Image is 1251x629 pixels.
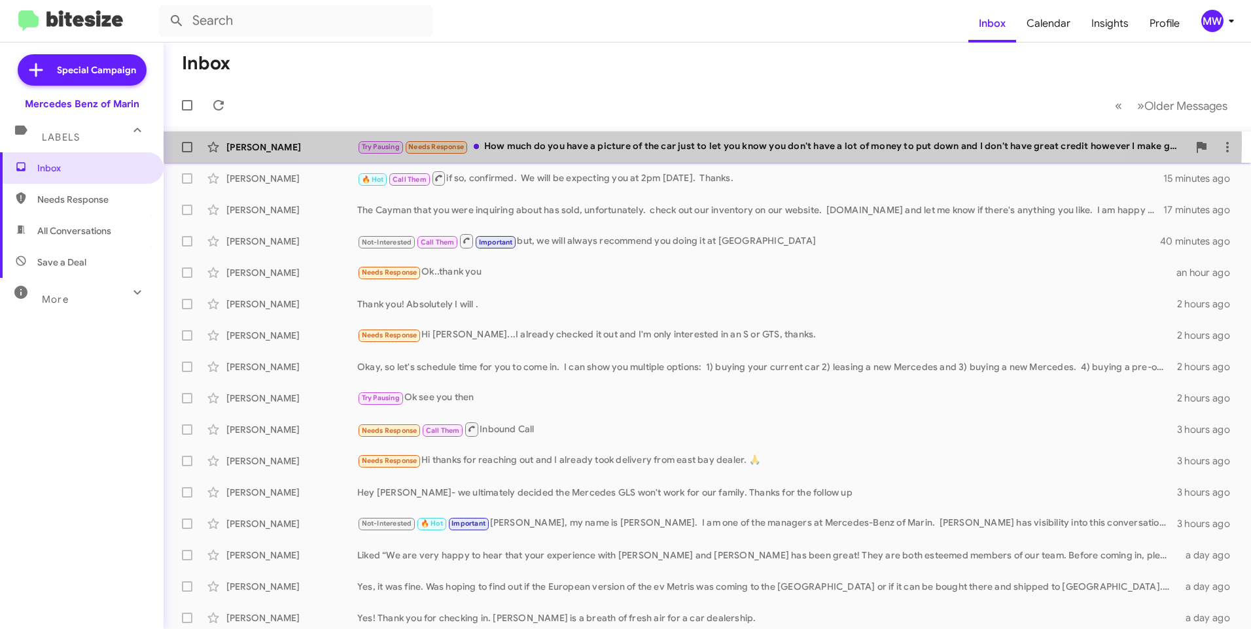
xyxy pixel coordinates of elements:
div: Hey [PERSON_NAME]- we ultimately decided the Mercedes GLS won't work for our family. Thanks for t... [357,486,1177,499]
div: 2 hours ago [1177,329,1241,342]
a: Calendar [1016,5,1081,42]
div: [PERSON_NAME] [226,517,357,530]
a: Insights [1081,5,1139,42]
div: Yes! Thank you for checking in. [PERSON_NAME] is a breath of fresh air for a car dealership. [357,611,1178,624]
h1: Inbox [182,53,230,74]
span: 🔥 Hot [362,175,384,184]
div: a day ago [1178,580,1241,593]
div: [PERSON_NAME] [226,392,357,405]
div: How much do you have a picture of the car just to let you know you don't have a lot of money to p... [357,139,1188,154]
div: Okay, so let's schedule time for you to come in. I can show you multiple options: 1) buying your ... [357,360,1177,373]
div: [PERSON_NAME] [226,423,357,436]
div: Liked “We are very happy to hear that your experience with [PERSON_NAME] and [PERSON_NAME] has be... [357,549,1178,562]
a: Special Campaign [18,54,147,86]
div: 40 minutes ago [1162,235,1241,248]
span: Save a Deal [37,256,86,269]
span: Call Them [393,175,427,184]
span: Needs Response [37,193,149,206]
div: but, we will always recommend you doing it at [GEOGRAPHIC_DATA] [357,233,1162,249]
div: [PERSON_NAME] [226,549,357,562]
div: [PERSON_NAME] [226,580,357,593]
span: Needs Response [408,143,464,151]
div: Mercedes Benz of Marin [25,97,139,110]
span: Special Campaign [57,63,136,76]
div: Yes, it was fine. Was hoping to find out if the European version of the ev Metris was coming to t... [357,580,1178,593]
div: Ok..thank you [357,265,1176,280]
input: Search [158,5,433,37]
a: Profile [1139,5,1190,42]
div: [PERSON_NAME] [226,329,357,342]
div: 3 hours ago [1177,486,1241,499]
span: Call Them [426,426,460,435]
div: [PERSON_NAME] [226,454,357,467]
div: Thank you! Absolutely I will . [357,297,1177,311]
div: [PERSON_NAME] [226,203,357,216]
div: 2 hours ago [1177,360,1241,373]
div: [PERSON_NAME] [226,486,357,499]
div: [PERSON_NAME], my name is [PERSON_NAME]. I am one of the managers at Mercedes-Benz of Marin. [PER... [357,516,1177,531]
div: an hour ago [1176,266,1241,279]
span: More [42,294,69,305]
span: Call Them [421,238,455,246]
div: Inbound Call [357,421,1177,437]
div: [PERSON_NAME] [226,297,357,311]
div: [PERSON_NAME] [226,235,357,248]
span: Needs Response [362,426,417,435]
div: 3 hours ago [1177,454,1241,467]
nav: Page navigation example [1108,92,1235,119]
a: Inbox [968,5,1016,42]
span: Labels [42,131,80,143]
span: 🔥 Hot [421,519,443,528]
div: Hi thanks for reaching out and I already took delivery from east bay dealer. 🙏 [357,453,1177,468]
span: Try Pausing [362,143,400,151]
div: 3 hours ago [1177,423,1241,436]
div: a day ago [1178,549,1241,562]
span: Inbox [37,161,149,175]
div: [PERSON_NAME] [226,172,357,185]
div: The Cayman that you were inquiring about has sold, unfortunately. check out our inventory on our ... [357,203,1163,216]
span: Needs Response [362,268,417,277]
div: MW [1201,10,1224,32]
div: a day ago [1178,611,1241,624]
div: 17 minutes ago [1163,203,1241,216]
span: Needs Response [362,331,417,339]
div: if so, confirmed. We will be expecting you at 2pm [DATE]. Thanks. [357,170,1163,186]
span: Important [479,238,513,246]
div: Hi [PERSON_NAME]...I already checked it out and I'm only interested in an S or GTS, thanks. [357,328,1177,343]
span: Try Pausing [362,394,400,402]
button: Previous [1107,92,1130,119]
div: 2 hours ago [1177,392,1241,405]
span: « [1115,97,1122,114]
div: Ok see you then [357,390,1177,405]
div: 3 hours ago [1177,517,1241,530]
div: [PERSON_NAME] [226,141,357,154]
div: 2 hours ago [1177,297,1241,311]
span: » [1137,97,1144,114]
button: MW [1190,10,1237,32]
div: 15 minutes ago [1163,172,1241,185]
div: [PERSON_NAME] [226,611,357,624]
span: Not-Interested [362,238,412,246]
span: Needs Response [362,456,417,465]
span: All Conversations [37,224,111,237]
div: [PERSON_NAME] [226,360,357,373]
button: Next [1129,92,1235,119]
span: Older Messages [1144,99,1227,113]
div: [PERSON_NAME] [226,266,357,279]
span: Not-Interested [362,519,412,528]
span: Important [451,519,485,528]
